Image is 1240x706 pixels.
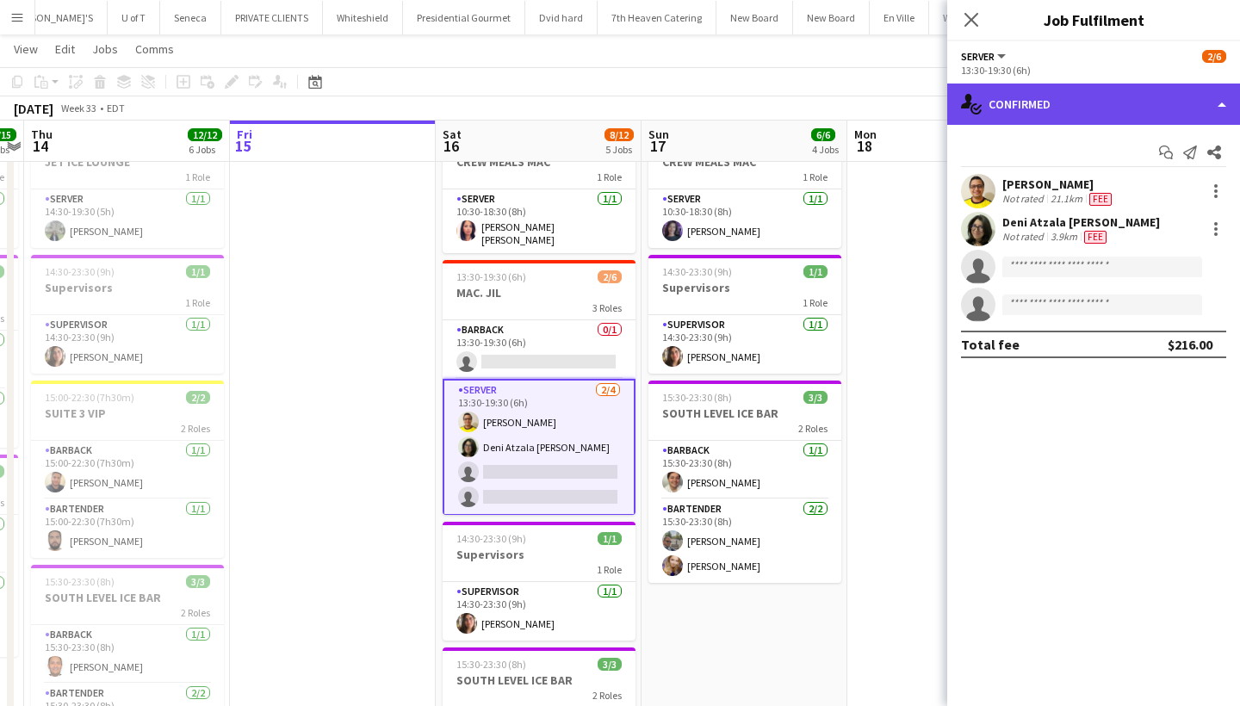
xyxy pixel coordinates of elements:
span: 1 Role [803,170,828,183]
a: Jobs [85,38,125,60]
app-card-role: SERVER1/114:30-19:30 (5h)[PERSON_NAME] [31,189,224,248]
button: Willow Springs Winery [929,1,1051,34]
h3: SUITE 3 VIP [31,406,224,421]
div: Crew has different fees then in role [1086,192,1115,206]
button: U of T [108,1,160,34]
span: Jobs [92,41,118,57]
span: 8/12 [604,128,634,141]
span: 1/1 [598,532,622,545]
app-card-role: BARBACK1/115:30-23:30 (8h)[PERSON_NAME] [31,625,224,684]
span: 1/1 [803,265,828,278]
button: Dvid hard [525,1,598,34]
h3: JET ICE LOUNGE [31,154,224,170]
span: 1 Role [185,296,210,309]
button: PRIVATE CLIENTS [221,1,323,34]
span: 3/3 [598,658,622,671]
div: Crew has different fees then in role [1081,230,1110,244]
span: Fri [237,127,252,142]
span: Fee [1084,231,1107,244]
h3: SOUTH LEVEL ICE BAR [648,406,841,421]
span: View [14,41,38,57]
app-card-role: BARBACK1/115:30-23:30 (8h)[PERSON_NAME] [648,441,841,499]
span: Sat [443,127,462,142]
app-job-card: 14:30-23:30 (9h)1/1Supervisors1 RoleSUPERVISOR1/114:30-23:30 (9h)[PERSON_NAME] [443,522,635,641]
a: Edit [48,38,82,60]
button: SERVER [961,50,1008,63]
span: Week 33 [57,102,100,115]
span: 2 Roles [798,422,828,435]
div: EDT [107,102,125,115]
span: 15:00-22:30 (7h30m) [45,391,134,404]
div: Confirmed [947,84,1240,125]
h3: Supervisors [443,547,635,562]
h3: CREW MEALS MAC [648,154,841,170]
h3: MAC. JIL [443,285,635,300]
span: 18 [852,136,877,156]
app-card-role: SERVER2/413:30-19:30 (6h)[PERSON_NAME]Deni Atzala [PERSON_NAME] [443,379,635,516]
span: Thu [31,127,53,142]
span: 1 Role [597,563,622,576]
button: Presidential Gourmet [403,1,525,34]
app-card-role: BARTENDER2/215:30-23:30 (8h)[PERSON_NAME][PERSON_NAME] [648,499,841,583]
span: 3 Roles [592,301,622,314]
div: Not rated [1002,192,1047,206]
button: 7th Heaven Catering [598,1,716,34]
span: 17 [646,136,669,156]
div: 4 Jobs [812,143,839,156]
span: 14:30-23:30 (9h) [456,532,526,545]
h3: Supervisors [648,280,841,295]
span: 2 Roles [592,689,622,702]
span: 14:30-23:30 (9h) [662,265,732,278]
div: 6 Jobs [189,143,221,156]
span: 2/2 [186,391,210,404]
h3: SOUTH LEVEL ICE BAR [443,672,635,688]
span: 1 Role [803,296,828,309]
app-card-role: BARBACK1/115:00-22:30 (7h30m)[PERSON_NAME] [31,441,224,499]
div: Total fee [961,336,1020,353]
span: 2/6 [598,270,622,283]
span: 2/6 [1202,50,1226,63]
app-job-card: 15:00-22:30 (7h30m)2/2SUITE 3 VIP2 RolesBARBACK1/115:00-22:30 (7h30m)[PERSON_NAME]BARTENDER1/115:... [31,381,224,558]
span: 2 Roles [181,606,210,619]
span: SERVER [961,50,995,63]
span: Mon [854,127,877,142]
button: En Ville [870,1,929,34]
span: 15:30-23:30 (8h) [456,658,526,671]
span: Fee [1089,193,1112,206]
span: 3/3 [803,391,828,404]
span: 1 Role [185,170,210,183]
app-job-card: 10:30-18:30 (8h)1/1CREW MEALS MAC1 RoleSERVER1/110:30-18:30 (8h)[PERSON_NAME] [PERSON_NAME] [443,129,635,253]
div: 15:30-23:30 (8h)3/3SOUTH LEVEL ICE BAR2 RolesBARBACK1/115:30-23:30 (8h)[PERSON_NAME]BARTENDER2/21... [648,381,841,583]
button: Whiteshield [323,1,403,34]
h3: Job Fulfilment [947,9,1240,31]
span: 16 [440,136,462,156]
span: Edit [55,41,75,57]
div: Deni Atzala [PERSON_NAME] [1002,214,1160,230]
span: 6/6 [811,128,835,141]
app-card-role: SERVER1/110:30-18:30 (8h)[PERSON_NAME] [648,189,841,248]
app-job-card: 14:30-19:30 (5h)1/1JET ICE LOUNGE1 RoleSERVER1/114:30-19:30 (5h)[PERSON_NAME] [31,129,224,248]
button: New Board [793,1,870,34]
h3: SOUTH LEVEL ICE BAR [31,590,224,605]
div: [PERSON_NAME] [1002,176,1115,192]
app-card-role: BARBACK0/113:30-19:30 (6h) [443,320,635,379]
app-job-card: 14:30-23:30 (9h)1/1Supervisors1 RoleSUPERVISOR1/114:30-23:30 (9h)[PERSON_NAME] [31,255,224,374]
app-job-card: 10:30-18:30 (8h)1/1CREW MEALS MAC1 RoleSERVER1/110:30-18:30 (8h)[PERSON_NAME] [648,129,841,248]
div: 21.1km [1047,192,1086,206]
a: View [7,38,45,60]
div: 3.9km [1047,230,1081,244]
app-job-card: 14:30-23:30 (9h)1/1Supervisors1 RoleSUPERVISOR1/114:30-23:30 (9h)[PERSON_NAME] [648,255,841,374]
div: 5 Jobs [605,143,633,156]
span: 14:30-23:30 (9h) [45,265,115,278]
a: Comms [128,38,181,60]
app-card-role: SUPERVISOR1/114:30-23:30 (9h)[PERSON_NAME] [31,315,224,374]
span: Comms [135,41,174,57]
app-job-card: 13:30-19:30 (6h)2/6MAC. JIL3 RolesBARTENDER0/113:30-19:00 (5h30m) BARBACK0/113:30-19:30 (6h) SERV... [443,260,635,515]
